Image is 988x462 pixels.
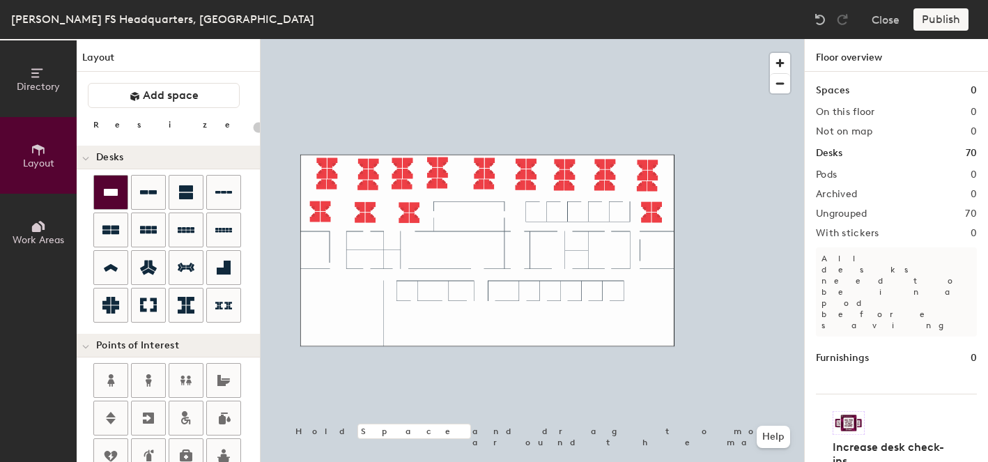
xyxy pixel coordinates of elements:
span: Directory [17,81,60,93]
h1: Furnishings [816,351,869,366]
h2: 0 [971,126,977,137]
img: Sticker logo [833,411,865,435]
h2: Pods [816,169,837,180]
h1: 0 [971,83,977,98]
div: Resize [93,119,247,130]
h1: Spaces [816,83,849,98]
button: Help [757,426,790,448]
span: Work Areas [13,234,64,246]
button: Close [872,8,900,31]
span: Add space [143,88,199,102]
h2: 70 [965,208,977,220]
h1: Layout [77,50,260,72]
p: All desks need to be in a pod before saving [816,247,977,337]
button: Add space [88,83,240,108]
h2: 0 [971,169,977,180]
h2: With stickers [816,228,879,239]
span: Points of Interest [96,340,179,351]
div: [PERSON_NAME] FS Headquarters, [GEOGRAPHIC_DATA] [11,10,314,28]
h2: Archived [816,189,857,200]
img: Undo [813,13,827,26]
h1: 0 [971,351,977,366]
h1: Desks [816,146,842,161]
h2: 0 [971,228,977,239]
span: Desks [96,152,123,163]
h2: 0 [971,107,977,118]
h2: Ungrouped [816,208,867,220]
h2: On this floor [816,107,875,118]
span: Layout [23,157,54,169]
h2: Not on map [816,126,872,137]
h2: 0 [971,189,977,200]
h1: Floor overview [805,39,988,72]
img: Redo [835,13,849,26]
h1: 70 [966,146,977,161]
